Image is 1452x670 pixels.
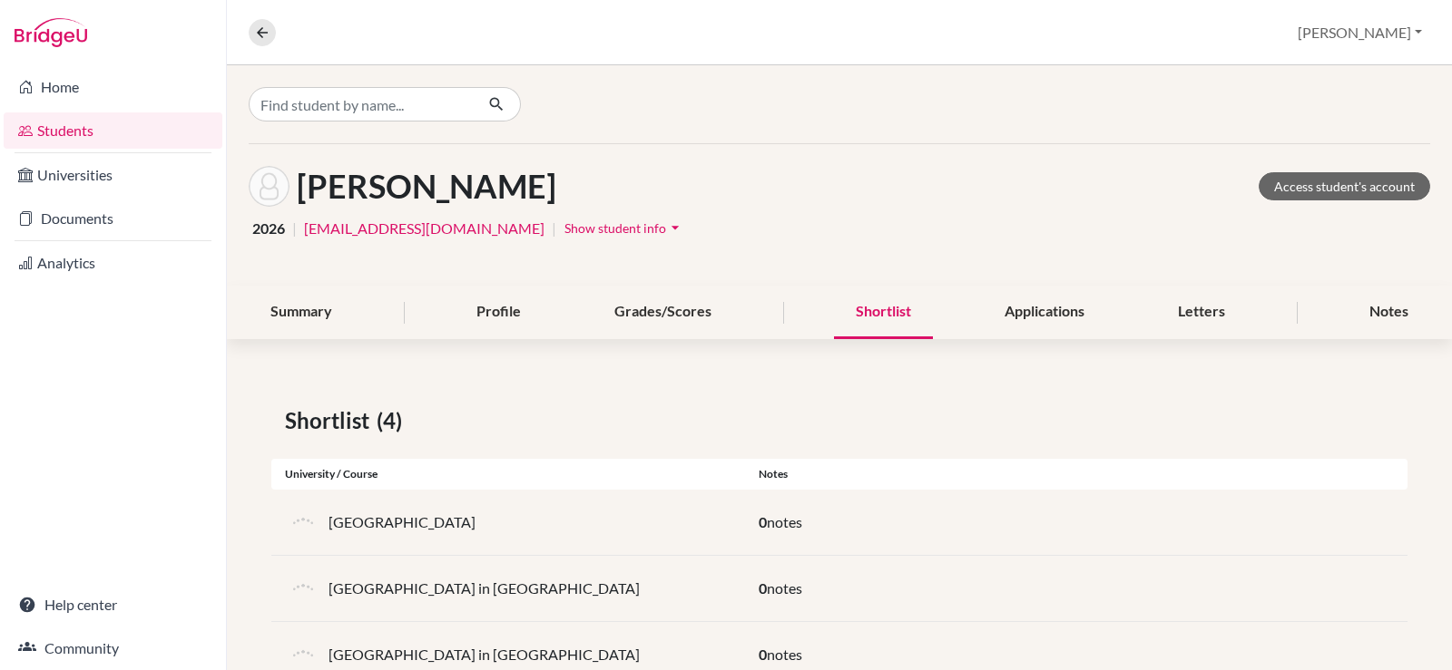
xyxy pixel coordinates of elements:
span: Shortlist [285,404,377,437]
span: | [292,218,297,239]
i: arrow_drop_down [666,218,684,237]
button: Show student infoarrow_drop_down [564,214,685,242]
div: Shortlist [834,286,933,339]
img: default-university-logo-42dd438d0b49c2174d4c41c49dcd67eec2da6d16b3a2f6d5de70cc347232e317.png [285,570,321,607]
div: Notes [745,466,1408,482]
span: (4) [377,404,409,437]
img: default-university-logo-42dd438d0b49c2174d4c41c49dcd67eec2da6d16b3a2f6d5de70cc347232e317.png [285,504,321,540]
h1: [PERSON_NAME] [297,167,556,206]
span: 2026 [252,218,285,239]
div: Grades/Scores [593,286,733,339]
p: [GEOGRAPHIC_DATA] [329,511,476,533]
img: Nada Hossam EBEID's avatar [249,166,289,207]
span: notes [767,579,802,597]
span: | [552,218,556,239]
span: 0 [759,513,767,530]
div: Summary [249,286,354,339]
span: notes [767,646,802,663]
span: 0 [759,646,767,663]
a: Community [4,630,222,666]
span: notes [767,513,802,530]
span: Show student info [564,220,666,236]
a: [EMAIL_ADDRESS][DOMAIN_NAME] [304,218,544,239]
a: Documents [4,200,222,237]
button: [PERSON_NAME] [1290,15,1430,50]
a: Universities [4,157,222,193]
div: Profile [455,286,543,339]
a: Analytics [4,245,222,281]
p: [GEOGRAPHIC_DATA] in [GEOGRAPHIC_DATA] [329,578,640,599]
img: Bridge-U [15,18,87,47]
a: Help center [4,587,222,623]
a: Students [4,112,222,149]
a: Access student's account [1259,172,1430,200]
span: 0 [759,579,767,597]
div: Letters [1156,286,1247,339]
div: Applications [983,286,1106,339]
a: Home [4,69,222,105]
p: [GEOGRAPHIC_DATA] in [GEOGRAPHIC_DATA] [329,644,640,665]
div: Notes [1348,286,1430,339]
div: University / Course [271,466,745,482]
input: Find student by name... [249,87,474,121]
